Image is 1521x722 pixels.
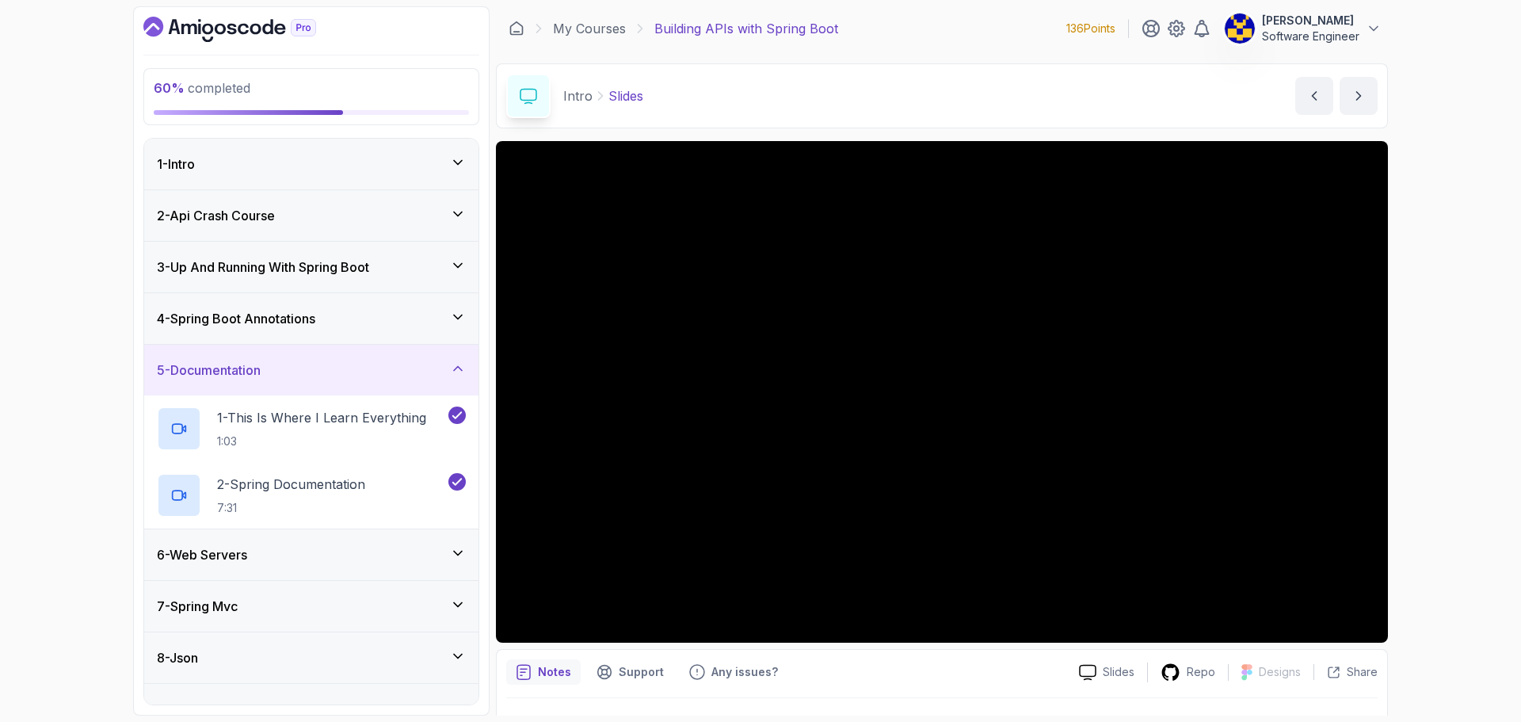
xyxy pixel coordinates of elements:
p: Notes [538,664,571,680]
p: 1:03 [217,434,426,449]
h3: 8 - Json [157,648,198,667]
button: Support button [587,659,673,685]
p: Intro [563,86,593,105]
button: next content [1340,77,1378,115]
p: 1 - This Is Where I Learn Everything [217,408,426,427]
button: 4-Spring Boot Annotations [144,293,478,344]
p: [PERSON_NAME] [1262,13,1359,29]
button: 8-Json [144,632,478,683]
p: Designs [1259,664,1301,680]
p: Share [1347,664,1378,680]
a: Repo [1148,663,1228,682]
button: notes button [506,659,581,685]
a: Slides [1066,664,1147,681]
button: 2-Api Crash Course [144,190,478,241]
p: Slides [1103,664,1134,680]
h3: 9 - Organizing Code [157,700,273,719]
p: 7:31 [217,500,365,516]
span: 60 % [154,80,185,96]
p: Support [619,664,664,680]
span: completed [154,80,250,96]
h3: 6 - Web Servers [157,545,247,564]
button: 3-Up And Running With Spring Boot [144,242,478,292]
p: Any issues? [711,664,778,680]
p: Slides [608,86,643,105]
p: 136 Points [1066,21,1115,36]
a: Dashboard [509,21,524,36]
h3: 7 - Spring Mvc [157,597,238,616]
a: My Courses [553,19,626,38]
h3: 4 - Spring Boot Annotations [157,309,315,328]
button: 6-Web Servers [144,529,478,580]
button: 2-Spring Documentation7:31 [157,473,466,518]
button: 5-Documentation [144,345,478,395]
button: Feedback button [680,659,787,685]
p: Building APIs with Spring Boot [654,19,838,38]
button: 1-This Is Where I Learn Everything1:03 [157,407,466,451]
p: Software Engineer [1262,29,1359,44]
button: 7-Spring Mvc [144,581,478,632]
h3: 2 - Api Crash Course [157,206,275,225]
h3: 5 - Documentation [157,361,261,380]
a: Dashboard [143,17,353,42]
p: 2 - Spring Documentation [217,475,365,494]
button: 1-Intro [144,139,478,189]
p: Repo [1187,664,1215,680]
button: Share [1313,664,1378,680]
button: previous content [1295,77,1333,115]
img: user profile image [1225,13,1255,44]
h3: 1 - Intro [157,155,195,174]
button: user profile image[PERSON_NAME]Software Engineer [1224,13,1382,44]
h3: 3 - Up And Running With Spring Boot [157,258,369,277]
